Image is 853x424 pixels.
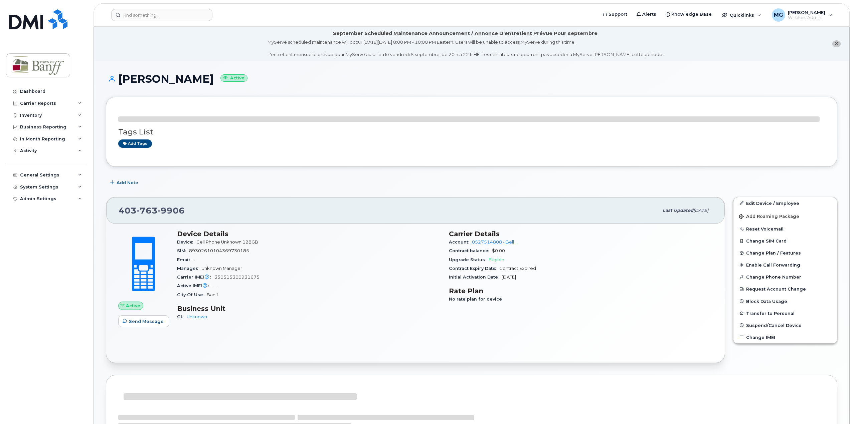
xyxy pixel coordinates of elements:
button: Add Roaming Package [733,209,837,223]
button: close notification [832,40,841,47]
span: Unknown Manager [201,266,242,271]
button: Change SIM Card [733,235,837,247]
span: Contract Expiry Date [449,266,499,271]
span: Carrier IMEI [177,275,214,280]
h3: Business Unit [177,305,441,313]
span: Cell Phone Unknown 128GB [196,240,258,245]
a: Edit Device / Employee [733,197,837,209]
div: September Scheduled Maintenance Announcement / Annonce D'entretient Prévue Pour septembre [333,30,598,37]
button: Change Plan / Features [733,247,837,259]
div: MyServe scheduled maintenance will occur [DATE][DATE] 8:00 PM - 10:00 PM Eastern. Users will be u... [268,39,663,58]
span: [DATE] [502,275,516,280]
button: Change IMEI [733,331,837,343]
button: Suspend/Cancel Device [733,319,837,331]
span: Send Message [129,318,164,325]
span: 350515300931675 [214,275,260,280]
span: Banff [207,292,218,297]
h3: Carrier Details [449,230,713,238]
button: Enable Call Forwarding [733,259,837,271]
span: $0.00 [492,248,505,253]
span: City Of Use [177,292,207,297]
button: Send Message [118,315,169,327]
span: — [212,283,217,288]
a: Unknown [187,314,207,319]
small: Active [220,74,247,82]
span: Active [126,303,140,309]
span: Device [177,240,196,245]
span: Eligible [489,257,504,262]
span: Contract balance [449,248,492,253]
span: Manager [177,266,201,271]
span: 763 [137,205,158,216]
span: Suspend/Cancel Device [746,323,802,328]
span: 89302610104369730185 [189,248,249,253]
span: Email [177,257,193,262]
a: 0527514808 - Bell [472,240,514,245]
span: GL [177,314,187,319]
h1: [PERSON_NAME] [106,73,837,85]
h3: Device Details [177,230,441,238]
span: 403 [119,205,185,216]
button: Add Note [106,177,144,189]
a: Add tags [118,139,152,148]
button: Reset Voicemail [733,223,837,235]
span: Contract Expired [499,266,536,271]
span: Upgrade Status [449,257,489,262]
span: Initial Activation Date [449,275,502,280]
span: SIM [177,248,189,253]
span: Change Plan / Features [746,251,801,256]
span: 9906 [158,205,185,216]
span: Enable Call Forwarding [746,263,800,268]
h3: Rate Plan [449,287,713,295]
h3: Tags List [118,128,825,136]
button: Change Phone Number [733,271,837,283]
span: Account [449,240,472,245]
button: Block Data Usage [733,295,837,307]
span: Add Note [117,179,138,186]
button: Request Account Change [733,283,837,295]
button: Transfer to Personal [733,307,837,319]
span: Last updated [663,208,693,213]
span: — [193,257,198,262]
span: No rate plan for device [449,297,506,302]
span: Active IMEI [177,283,212,288]
span: [DATE] [693,208,708,213]
span: Add Roaming Package [739,214,799,220]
